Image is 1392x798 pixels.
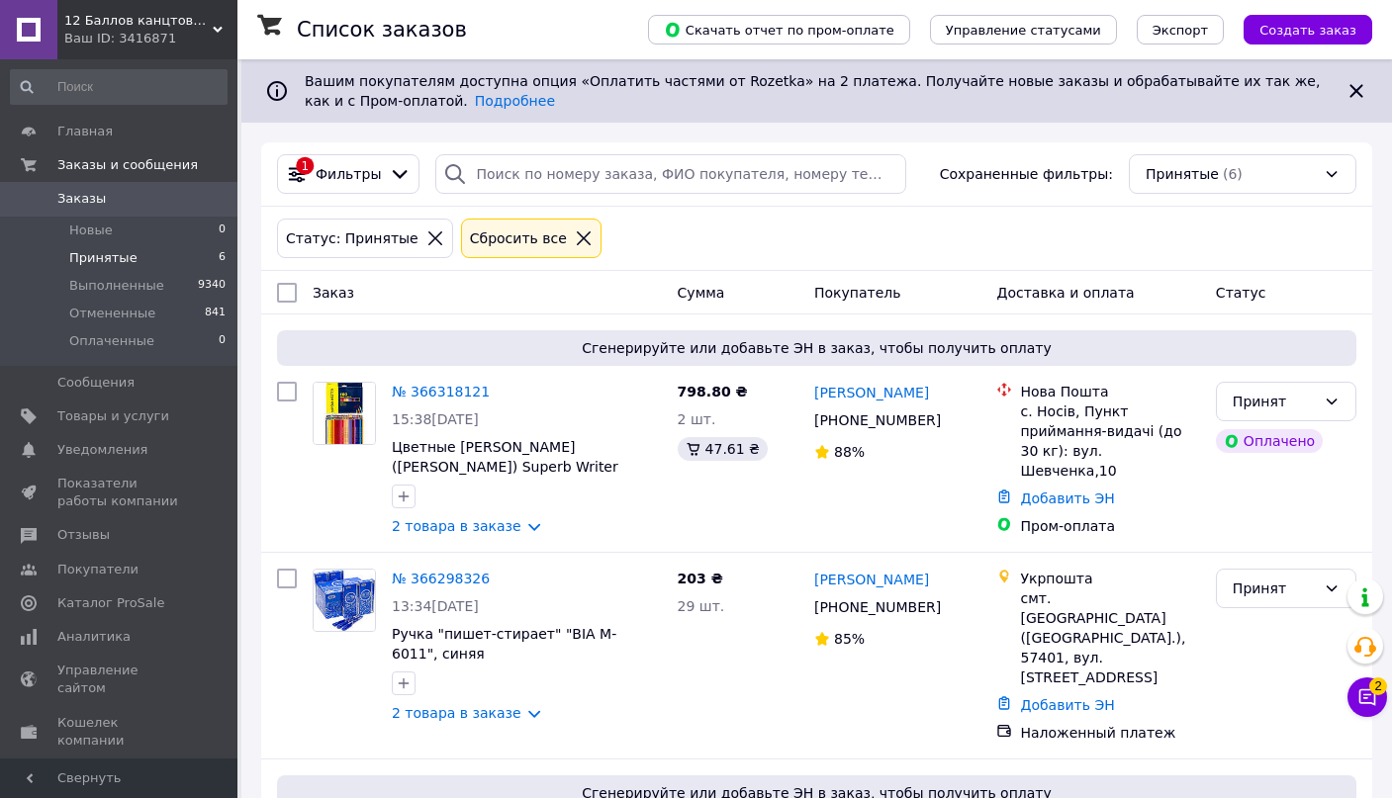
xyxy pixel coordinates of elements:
[313,285,354,301] span: Заказ
[678,437,768,461] div: 47.61 ₴
[475,93,555,109] a: Подробнее
[1020,490,1114,506] a: Добавить ЭН
[1153,23,1208,38] span: Экспорт
[1020,697,1114,713] a: Добавить ЭН
[69,222,113,239] span: Новые
[285,338,1348,358] span: Сгенерируйте или добавьте ЭН в заказ, чтобы получить оплату
[1224,21,1372,37] a: Создать заказ
[834,444,865,460] span: 88%
[678,285,725,301] span: Сумма
[314,570,375,631] img: Фото товару
[834,631,865,647] span: 85%
[57,374,135,392] span: Сообщения
[946,23,1101,38] span: Управление статусами
[1137,15,1224,44] button: Экспорт
[466,227,571,249] div: Сбросить все
[57,190,106,208] span: Заказы
[392,518,521,534] a: 2 товара в заказе
[392,598,479,614] span: 13:34[DATE]
[1020,588,1199,687] div: смт. [GEOGRAPHIC_DATA] ([GEOGRAPHIC_DATA].), 57401, вул. [STREET_ADDRESS]
[282,227,422,249] div: Статус: Принятые
[1020,569,1199,588] div: Укрпошта
[1216,285,1266,301] span: Статус
[1216,429,1323,453] div: Оплачено
[648,15,910,44] button: Скачать отчет по пром-оплате
[814,570,929,589] a: [PERSON_NAME]
[10,69,228,105] input: Поиск
[57,441,147,459] span: Уведомления
[930,15,1117,44] button: Управление статусами
[814,412,941,428] span: [PHONE_NUMBER]
[678,598,725,614] span: 29 шт.
[1020,401,1199,481] div: с. Носів, Пункт приймання-видачі (до 30 кг): вул. Шевченка,10
[219,249,226,267] span: 6
[69,332,154,350] span: Оплаченные
[69,305,155,322] span: Отмененные
[1223,166,1243,182] span: (6)
[313,569,376,632] a: Фото товару
[219,332,226,350] span: 0
[57,475,183,510] span: Показатели работы компании
[1233,391,1316,412] div: Принят
[64,30,237,47] div: Ваш ID: 3416871
[205,305,226,322] span: 841
[940,164,1113,184] span: Сохраненные фильтры:
[996,285,1134,301] span: Доставка и оплата
[1259,23,1356,38] span: Создать заказ
[814,599,941,615] span: [PHONE_NUMBER]
[57,156,198,174] span: Заказы и сообщения
[314,383,375,444] img: Фото товару
[1347,677,1387,717] button: Чат с покупателем2
[814,383,929,402] a: [PERSON_NAME]
[64,12,213,30] span: 12 Баллов канцтовары оптом и в розницу
[1244,15,1372,44] button: Создать заказ
[69,249,138,267] span: Принятые
[57,526,110,544] span: Отзывы
[392,571,490,586] a: № 366298326
[198,277,226,295] span: 9340
[814,285,901,301] span: Покупатель
[1020,723,1199,743] div: Наложенный платеж
[392,626,616,662] a: Ручка "пишет-стирает" "BIA M-6011", синяя
[1146,164,1219,184] span: Принятые
[313,382,376,445] a: Фото товару
[57,714,183,750] span: Кошелек компании
[1020,382,1199,401] div: Нова Пошта
[297,18,467,42] h1: Список заказов
[1233,577,1316,599] div: Принят
[1020,516,1199,536] div: Пром-оплата
[664,21,894,39] span: Скачать отчет по пром-оплате
[57,561,139,578] span: Покупатели
[57,123,113,140] span: Главная
[678,411,716,427] span: 2 шт.
[392,705,521,721] a: 2 товара в заказе
[392,411,479,427] span: 15:38[DATE]
[57,662,183,697] span: Управление сайтом
[305,73,1320,109] span: Вашим покупателям доступна опция «Оплатить частями от Rozetka» на 2 платежа. Получайте новые зака...
[392,384,490,399] a: № 366318121
[392,439,618,494] a: Цветные [PERSON_NAME] ([PERSON_NAME]) Superb Writer 4100-100CB, Набор 100 цветов
[1369,677,1387,695] span: 2
[678,384,748,399] span: 798.80 ₴
[678,571,723,586] span: 203 ₴
[57,407,169,425] span: Товары и услуги
[219,222,226,239] span: 0
[316,164,381,184] span: Фильтры
[69,277,164,295] span: Выполненные
[57,594,164,612] span: Каталог ProSale
[57,628,131,646] span: Аналитика
[435,154,906,194] input: Поиск по номеру заказа, ФИО покупателя, номеру телефона, Email, номеру накладной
